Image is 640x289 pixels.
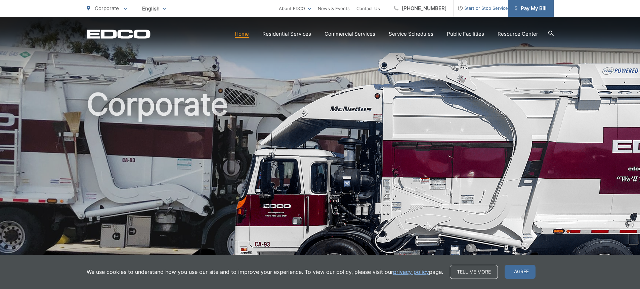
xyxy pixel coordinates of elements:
[325,30,375,38] a: Commercial Services
[356,4,380,12] a: Contact Us
[393,268,429,276] a: privacy policy
[235,30,249,38] a: Home
[87,268,443,276] p: We use cookies to understand how you use our site and to improve your experience. To view our pol...
[498,30,538,38] a: Resource Center
[318,4,350,12] a: News & Events
[450,265,498,279] a: Tell me more
[262,30,311,38] a: Residential Services
[515,4,547,12] span: Pay My Bill
[95,5,119,11] span: Corporate
[137,3,171,14] span: English
[447,30,484,38] a: Public Facilities
[279,4,311,12] a: About EDCO
[87,29,151,39] a: EDCD logo. Return to the homepage.
[389,30,433,38] a: Service Schedules
[505,265,536,279] span: I agree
